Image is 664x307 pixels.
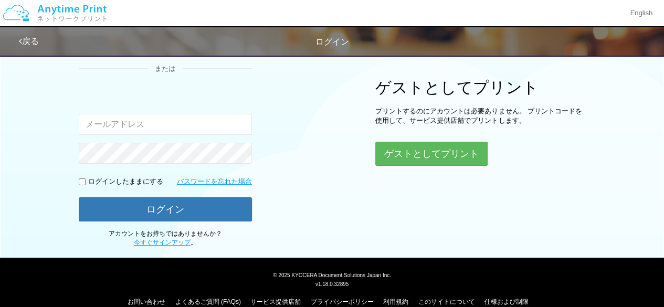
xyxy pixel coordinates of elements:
[315,281,349,287] span: v1.18.0.32895
[79,229,252,247] p: アカウントをお持ちではありませんか？
[134,239,197,246] span: 。
[177,177,252,187] a: パスワードを忘れた場合
[273,271,391,278] span: © 2025 KYOCERA Document Solutions Japan Inc.
[375,107,585,126] p: プリントするのにアカウントは必要ありません。 プリントコードを使用して、サービス提供店舗でプリントします。
[79,64,252,74] div: または
[383,298,408,305] a: 利用規約
[19,37,39,46] a: 戻る
[484,298,529,305] a: 仕様および制限
[175,298,241,305] a: よくあるご質問 (FAQs)
[88,177,163,187] p: ログインしたままにする
[134,239,191,246] a: 今すぐサインアップ
[418,298,475,305] a: このサイトについて
[311,298,374,305] a: プライバシーポリシー
[128,298,165,305] a: お問い合わせ
[250,298,301,305] a: サービス提供店舗
[79,197,252,221] button: ログイン
[79,114,252,135] input: メールアドレス
[315,37,349,46] span: ログイン
[375,79,585,96] h1: ゲストとしてプリント
[375,142,488,166] button: ゲストとしてプリント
